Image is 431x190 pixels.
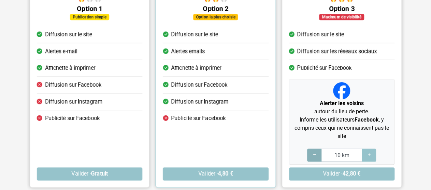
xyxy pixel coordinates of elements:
span: Publicité sur Facebook [171,114,226,123]
strong: Gratuit [91,170,107,177]
div: Option la plus choisie [193,14,238,20]
h5: Option 3 [289,4,394,13]
div: Publication simple [70,14,109,20]
span: Diffusion sur les réseaux sociaux [297,47,377,55]
h5: Option 1 [37,4,142,13]
button: Valider ·Gratuit [37,167,142,180]
div: Maximum de visibilité [319,14,364,20]
span: Diffusion sur Instagram [45,98,102,106]
span: Diffusion sur Instagram [171,98,228,106]
strong: Facebook [354,116,378,123]
span: Diffusion sur le site [171,30,218,39]
span: Publicité sur Facebook [45,114,100,123]
span: Diffusion sur le site [297,30,344,39]
strong: 42,80 € [342,170,360,177]
p: Informe les utilisateurs , y compris ceux qui ne connaissent pas le site [292,116,391,140]
span: Alertes e-mail [45,47,77,55]
span: Diffusion sur le site [45,30,92,39]
span: Publicité sur Facebook [297,64,351,72]
span: Diffusion sur Facebook [45,81,101,89]
span: Affichette à imprimer [45,64,95,72]
strong: Alerter les voisins [319,100,363,106]
strong: 4,80 € [218,170,233,177]
img: Facebook [333,82,350,99]
h5: Option 2 [163,4,268,13]
span: Alertes emails [171,47,205,55]
button: Valider ·42,80 € [289,167,394,180]
p: autour du lieu de perte. [292,99,391,116]
button: Valider ·4,80 € [163,167,268,180]
span: Diffusion sur Facebook [171,81,227,89]
span: Affichette à imprimer [171,64,221,72]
